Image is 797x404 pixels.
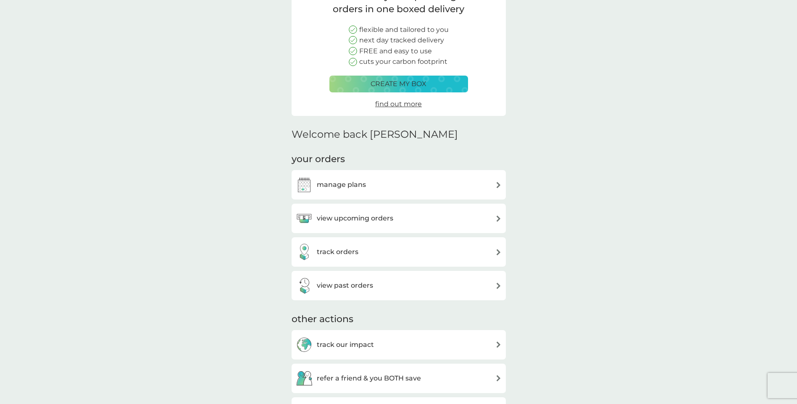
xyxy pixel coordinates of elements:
[371,79,426,89] p: create my box
[359,46,432,57] p: FREE and easy to use
[359,56,447,67] p: cuts your carbon footprint
[359,24,449,35] p: flexible and tailored to you
[329,76,468,92] button: create my box
[375,99,422,110] a: find out more
[495,215,502,222] img: arrow right
[317,179,366,190] h3: manage plans
[375,100,422,108] span: find out more
[317,213,393,224] h3: view upcoming orders
[292,129,458,141] h2: Welcome back [PERSON_NAME]
[317,247,358,257] h3: track orders
[359,35,444,46] p: next day tracked delivery
[317,280,373,291] h3: view past orders
[495,249,502,255] img: arrow right
[495,283,502,289] img: arrow right
[292,313,353,326] h3: other actions
[495,375,502,381] img: arrow right
[317,339,374,350] h3: track our impact
[495,341,502,348] img: arrow right
[495,182,502,188] img: arrow right
[292,153,345,166] h3: your orders
[317,373,421,384] h3: refer a friend & you BOTH save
